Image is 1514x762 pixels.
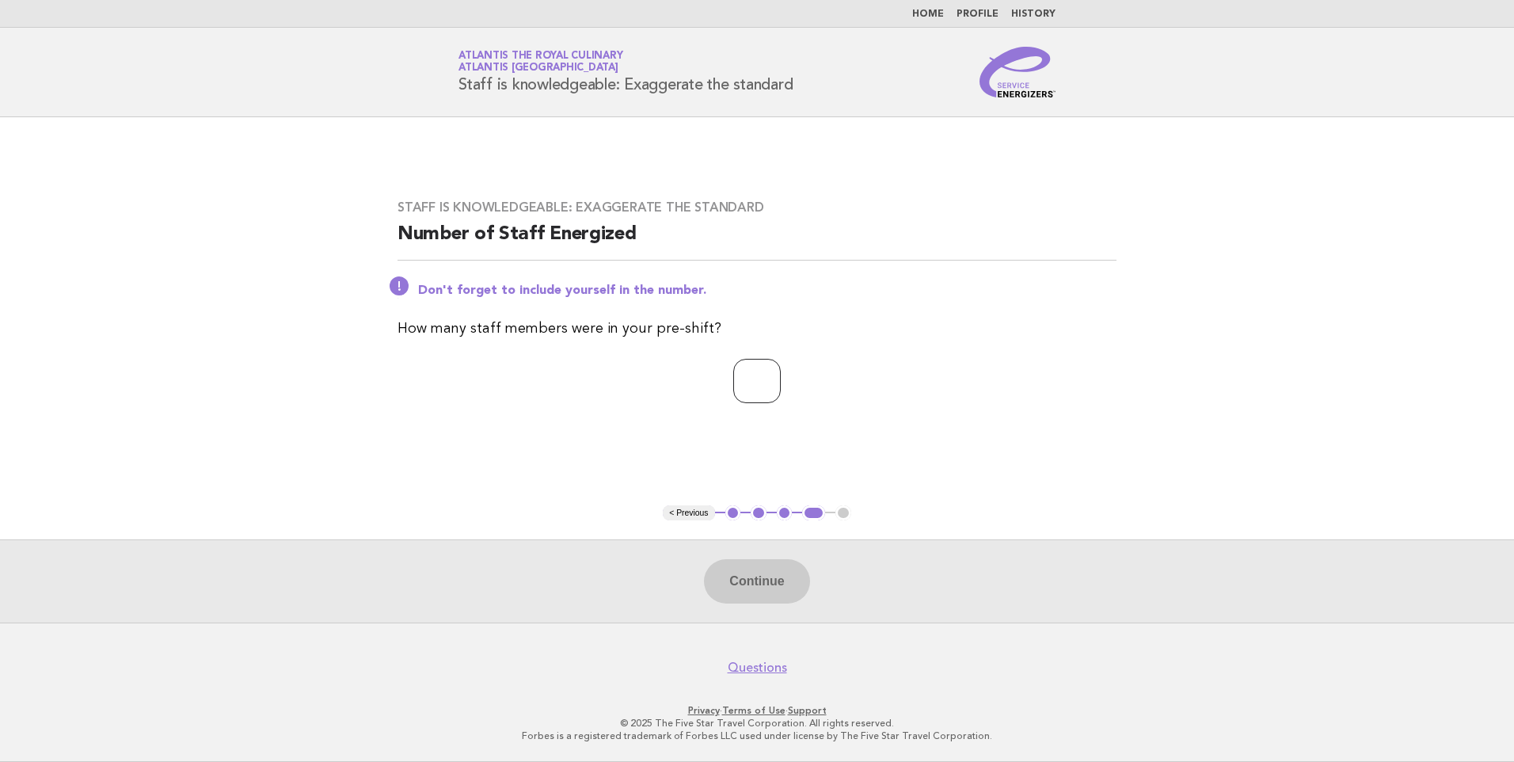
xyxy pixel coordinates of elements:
[458,63,618,74] span: Atlantis [GEOGRAPHIC_DATA]
[398,200,1116,215] h3: Staff is knowledgeable: Exaggerate the standard
[728,660,787,676] a: Questions
[398,318,1116,340] p: How many staff members were in your pre-shift?
[912,10,944,19] a: Home
[725,505,741,521] button: 1
[788,705,827,716] a: Support
[398,222,1116,261] h2: Number of Staff Energized
[272,717,1242,730] p: © 2025 The Five Star Travel Corporation. All rights reserved.
[688,705,720,716] a: Privacy
[272,730,1242,742] p: Forbes is a registered trademark of Forbes LLC used under license by The Five Star Travel Corpora...
[957,10,999,19] a: Profile
[663,505,714,521] button: < Previous
[418,283,1116,299] p: Don't forget to include yourself in the number.
[722,705,786,716] a: Terms of Use
[980,47,1056,97] img: Service Energizers
[272,704,1242,717] p: · ·
[777,505,793,521] button: 3
[802,505,825,521] button: 4
[458,51,793,93] h1: Staff is knowledgeable: Exaggerate the standard
[1011,10,1056,19] a: History
[751,505,767,521] button: 2
[458,51,622,73] a: Atlantis the Royal CulinaryAtlantis [GEOGRAPHIC_DATA]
